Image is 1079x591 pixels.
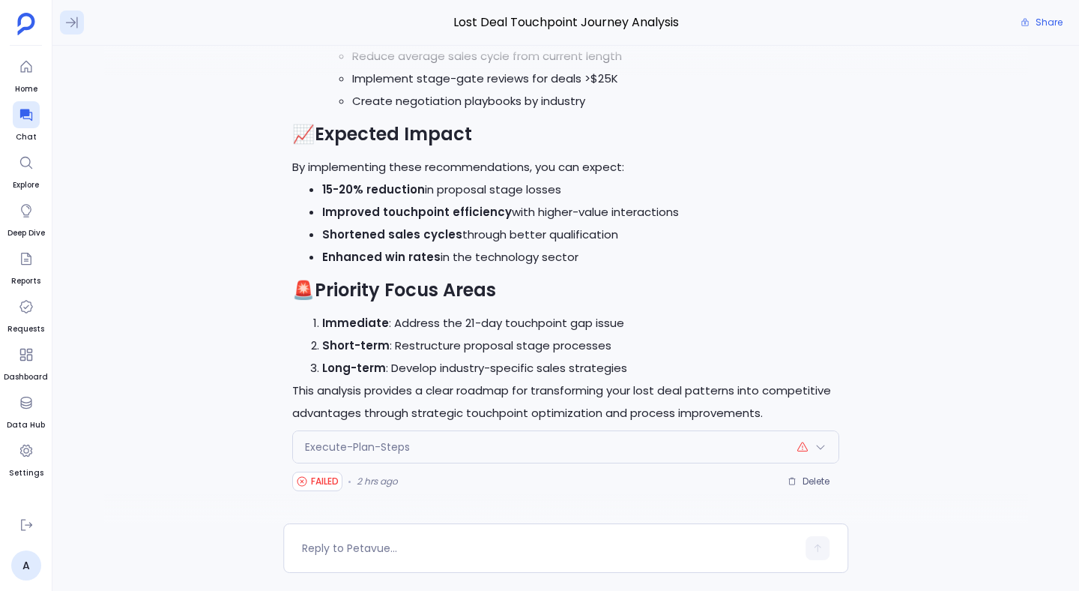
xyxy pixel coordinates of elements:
span: Requests [7,323,44,335]
li: through better qualification [322,223,839,246]
a: Dashboard [4,341,48,383]
strong: Immediate [322,315,389,331]
strong: Shortened sales cycles [322,226,462,242]
h2: 🚨 [292,277,839,303]
strong: Short-term [322,337,390,353]
strong: 15-20% reduction [322,181,425,197]
span: Reports [11,275,40,287]
span: Data Hub [7,419,45,431]
span: Share [1036,16,1063,28]
a: Settings [9,437,43,479]
span: FAILED [311,475,339,487]
li: Implement stage-gate reviews for deals >$25K [352,67,839,90]
button: Delete [778,470,839,493]
span: Settings [9,467,43,479]
span: 2 hrs ago [357,475,398,487]
span: Delete [803,475,829,487]
a: Explore [13,149,40,191]
strong: Enhanced win rates [322,249,441,265]
span: Dashboard [4,371,48,383]
p: By implementing these recommendations, you can expect: [292,156,839,178]
li: with higher-value interactions [322,201,839,223]
span: Lost Deal Touchpoint Journey Analysis [283,13,848,32]
li: in the technology sector [322,246,839,268]
strong: Priority Focus Areas [315,277,496,302]
button: Share [1012,12,1072,33]
p: This analysis provides a clear roadmap for transforming your lost deal patterns into competitive ... [292,379,839,424]
h2: 📈 [292,121,839,147]
li: : Address the 21-day touchpoint gap issue [322,312,839,334]
li: Create negotiation playbooks by industry [352,90,839,112]
strong: Expected Impact [315,121,472,146]
img: petavue logo [17,13,35,35]
li: : Develop industry-specific sales strategies [322,357,839,379]
span: Explore [13,179,40,191]
a: Requests [7,293,44,335]
strong: Improved touchpoint efficiency [322,204,512,220]
a: A [11,550,41,580]
a: Deep Dive [7,197,45,239]
a: Data Hub [7,389,45,431]
li: in proposal stage losses [322,178,839,201]
span: Chat [13,131,40,143]
a: Reports [11,245,40,287]
li: : Restructure proposal stage processes [322,334,839,357]
span: Home [13,83,40,95]
a: Chat [13,101,40,143]
a: Home [13,53,40,95]
span: Deep Dive [7,227,45,239]
span: Execute-Plan-Steps [305,439,410,454]
strong: Long-term [322,360,386,376]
